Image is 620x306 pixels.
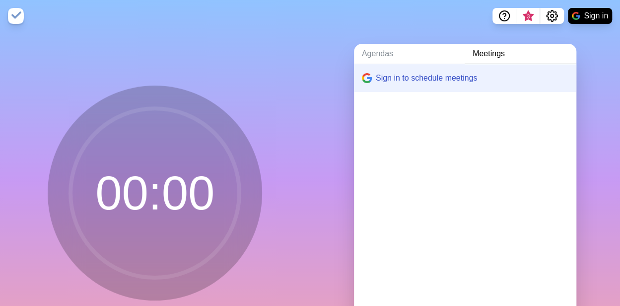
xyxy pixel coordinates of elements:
[354,44,465,64] a: Agendas
[524,12,532,20] span: 3
[8,8,24,24] img: timeblocks logo
[465,44,576,64] a: Meetings
[362,73,372,83] img: google logo
[568,8,612,24] button: Sign in
[354,64,576,92] button: Sign in to schedule meetings
[492,8,516,24] button: Help
[540,8,564,24] button: Settings
[516,8,540,24] button: What’s new
[572,12,580,20] img: google logo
